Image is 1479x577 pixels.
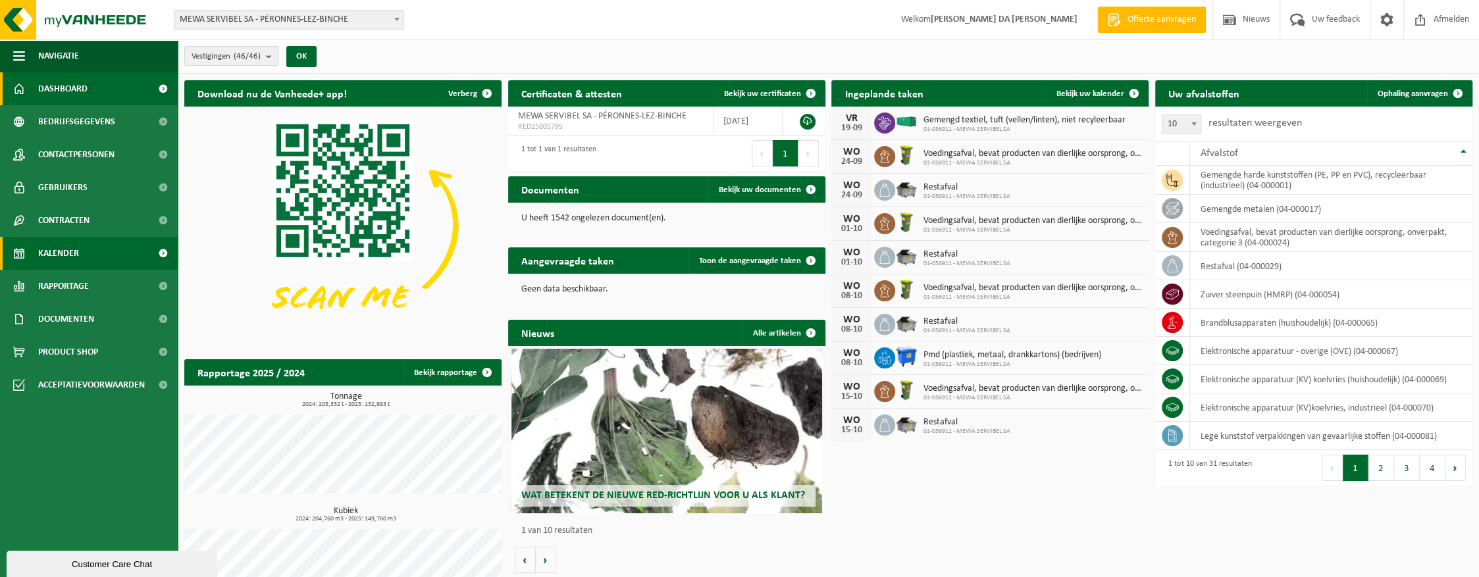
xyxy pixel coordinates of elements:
[923,193,1010,201] span: 01-056911 - MEWA SERVIBEL SA
[923,394,1142,402] span: 01-056911 - MEWA SERVIBEL SA
[895,379,918,401] img: WB-0060-HPE-GN-50
[688,247,824,274] a: Toon de aangevraagde taken
[923,350,1101,361] span: Pmd (plastiek, metaal, drankkartons) (bedrijven)
[1190,337,1472,365] td: elektronische apparatuur - overige (OVE) (04-000067)
[923,316,1010,327] span: Restafval
[923,115,1125,126] span: Gemengd textiel, tuft (vellen/linten), niet recyleerbaar
[518,122,703,132] span: RED25005795
[838,157,864,166] div: 24-09
[838,291,864,301] div: 08-10
[38,72,88,105] span: Dashboard
[184,80,360,106] h2: Download nu de Vanheede+ app!
[191,516,502,522] span: 2024: 204,760 m3 - 2025: 149,760 m3
[1162,115,1201,134] span: 10
[1190,252,1472,280] td: restafval (04-000029)
[1367,80,1471,107] a: Ophaling aanvragen
[1190,195,1472,223] td: gemengde metalen (04-000017)
[1097,7,1206,33] a: Offerte aanvragen
[448,89,477,98] span: Verberg
[838,426,864,435] div: 15-10
[923,260,1010,268] span: 01-056911 - MEWA SERVIBEL SA
[1200,148,1237,159] span: Afvalstof
[923,293,1142,301] span: 01-056911 - MEWA SERVIBEL SA
[515,547,536,573] button: Vorige
[895,345,918,368] img: WB-1100-HPE-BE-01
[515,139,596,168] div: 1 tot 1 van 1 resultaten
[38,336,98,368] span: Product Shop
[508,320,567,345] h2: Nieuws
[536,547,556,573] button: Volgende
[923,249,1010,260] span: Restafval
[1420,455,1445,481] button: 4
[508,176,592,202] h2: Documenten
[286,46,317,67] button: OK
[895,278,918,301] img: WB-0060-HPE-GN-50
[895,211,918,234] img: WB-0060-HPE-GN-50
[752,140,773,166] button: Previous
[708,176,824,203] a: Bekijk uw documenten
[1394,455,1420,481] button: 3
[508,247,627,273] h2: Aangevraagde taken
[184,46,278,66] button: Vestigingen(46/46)
[1124,13,1199,26] span: Offerte aanvragen
[838,314,864,325] div: WO
[895,116,918,128] img: HK-XR-30-GN-00
[1190,309,1472,337] td: brandblusapparaten (huishoudelijk) (04-000065)
[38,171,88,204] span: Gebruikers
[174,11,403,29] span: MEWA SERVIBEL SA - PÉRONNES-LEZ-BINCHE
[511,349,822,513] a: Wat betekent de nieuwe RED-richtlijn voor u als klant?
[838,113,864,124] div: VR
[38,39,79,72] span: Navigatie
[895,413,918,435] img: WB-5000-GAL-GY-01
[234,52,261,61] count: (46/46)
[923,226,1142,234] span: 01-056911 - MEWA SERVIBEL SA
[719,186,801,194] span: Bekijk uw documenten
[923,327,1010,335] span: 01-056911 - MEWA SERVIBEL SA
[895,144,918,166] img: WB-0060-HPE-GN-50
[724,89,801,98] span: Bekijk uw certificaten
[895,178,918,200] img: WB-5000-GAL-GY-01
[38,138,115,171] span: Contactpersonen
[174,10,404,30] span: MEWA SERVIBEL SA - PÉRONNES-LEZ-BINCHE
[773,140,798,166] button: 1
[838,325,864,334] div: 08-10
[714,80,824,107] a: Bekijk uw certificaten
[191,392,502,408] h3: Tonnage
[1190,280,1472,309] td: zuiver steenpuin (HMRP) (04-000054)
[838,281,864,291] div: WO
[838,124,864,133] div: 19-09
[38,303,94,336] span: Documenten
[923,428,1010,436] span: 01-056911 - MEWA SERVIBEL SA
[521,285,812,294] p: Geen data beschikbaar.
[831,80,936,106] h2: Ingeplande taken
[923,417,1010,428] span: Restafval
[521,490,805,501] span: Wat betekent de nieuwe RED-richtlijn voor u als klant?
[923,149,1142,159] span: Voedingsafval, bevat producten van dierlijke oorsprong, onverpakt, categorie 3
[38,270,89,303] span: Rapportage
[521,214,812,223] p: U heeft 1542 ongelezen document(en).
[923,159,1142,167] span: 01-056911 - MEWA SERVIBEL SA
[191,507,502,522] h3: Kubiek
[1190,365,1472,393] td: elektronische apparatuur (KV) koelvries (huishoudelijk) (04-000069)
[838,147,864,157] div: WO
[1162,114,1201,134] span: 10
[1343,455,1368,481] button: 1
[895,312,918,334] img: WB-5000-GAL-GY-01
[923,384,1142,394] span: Voedingsafval, bevat producten van dierlijke oorsprong, onverpakt, categorie 3
[1190,166,1472,195] td: gemengde harde kunststoffen (PE, PP en PVC), recycleerbaar (industrieel) (04-000001)
[38,368,145,401] span: Acceptatievoorwaarden
[521,526,819,536] p: 1 van 10 resultaten
[923,126,1125,134] span: 01-056911 - MEWA SERVIBEL SA
[838,224,864,234] div: 01-10
[838,392,864,401] div: 15-10
[931,14,1077,24] strong: [PERSON_NAME] DA [PERSON_NAME]
[742,320,824,346] a: Alle artikelen
[184,359,318,385] h2: Rapportage 2025 / 2024
[923,361,1101,368] span: 01-056911 - MEWA SERVIBEL SA
[1322,455,1343,481] button: Previous
[518,111,687,121] span: MEWA SERVIBEL SA - PÉRONNES-LEZ-BINCHE
[923,283,1142,293] span: Voedingsafval, bevat producten van dierlijke oorsprong, onverpakt, categorie 3
[838,258,864,267] div: 01-10
[699,257,801,265] span: Toon de aangevraagde taken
